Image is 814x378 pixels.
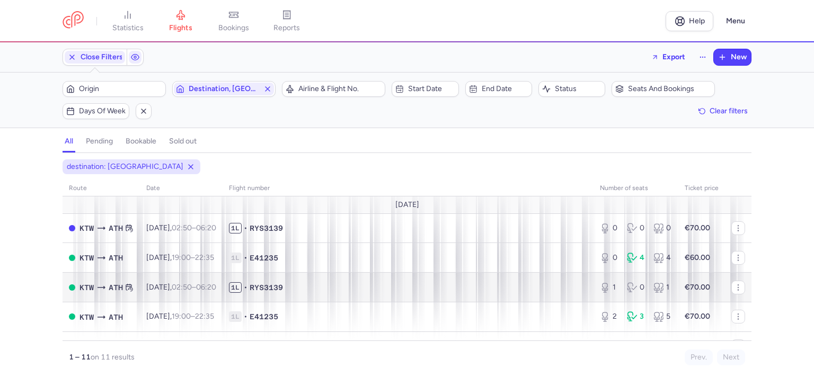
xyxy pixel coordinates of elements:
button: Origin [63,81,166,97]
span: bookings [218,23,249,33]
span: RYS3139 [250,282,283,293]
span: [DATE], [146,223,216,232]
span: – [172,223,216,232]
span: ATH [109,222,123,234]
div: 1 [653,282,672,293]
span: Pyrzowice, Katowice, Poland [79,282,94,293]
a: reports [260,10,313,33]
button: Seats and bookings [612,81,715,97]
span: KTW [79,311,94,323]
div: 0 [627,223,645,233]
span: Pyrzowice, Katowice, Poland [79,252,94,264]
span: KTW [79,222,94,234]
time: 22:35 [195,312,214,321]
div: 0 [600,253,618,263]
span: reports [273,23,300,33]
span: – [172,283,216,292]
span: 1L [229,282,242,293]
div: 0 [600,223,618,233]
span: Athens International Airport, Athens, Greece [109,252,123,264]
span: Seats and bookings [628,85,711,93]
span: flights [169,23,192,33]
time: 22:35 [195,253,214,262]
span: Airline & Flight No. [298,85,382,93]
span: RYS3139 [250,223,283,233]
th: number of seats [594,181,678,196]
time: 02:50 [172,223,192,232]
span: OPEN [69,284,75,291]
a: bookings [207,10,260,33]
time: 06:20 [196,223,216,232]
span: [DATE], [146,312,214,321]
span: E41235 [250,253,278,263]
span: [DATE], [146,283,216,292]
th: Ticket price [678,181,725,196]
div: 0 [653,223,672,233]
a: Help [666,11,713,31]
span: End date [482,85,528,93]
strong: €70.00 [685,223,710,232]
span: 1L [229,253,242,263]
span: E41235 [250,311,278,322]
span: New [731,53,747,61]
span: [DATE], [146,253,214,262]
h4: all [65,137,73,146]
button: Airline & Flight No. [282,81,385,97]
th: route [63,181,140,196]
div: 0 [627,282,645,293]
span: – [172,312,214,321]
strong: €70.00 [685,283,710,292]
span: statistics [112,23,144,33]
button: Start date [392,81,458,97]
h4: sold out [169,137,197,146]
strong: €70.00 [685,312,710,321]
div: 1 [600,282,618,293]
div: 4 [627,253,645,263]
th: Flight number [223,181,594,196]
span: Destination, [GEOGRAPHIC_DATA] [189,85,259,93]
th: date [140,181,223,196]
a: CitizenPlane red outlined logo [63,11,84,31]
span: • [244,253,247,263]
span: [DATE] [395,201,419,209]
span: Days of week [79,107,126,115]
div: 4 [653,253,672,263]
span: 1L [229,223,242,233]
div: 5 [653,311,672,322]
a: flights [154,10,207,33]
time: 06:20 [196,283,216,292]
time: 02:50 [172,283,192,292]
button: New [714,49,751,65]
span: Close Filters [81,53,123,61]
span: Start date [408,85,455,93]
button: Status [538,81,605,97]
h4: pending [86,137,113,146]
button: Next [717,349,745,365]
time: 19:00 [172,312,191,321]
button: Menu [720,11,751,31]
span: • [244,311,247,322]
button: End date [465,81,532,97]
span: – [172,253,214,262]
span: • [244,282,247,293]
span: Export [662,53,685,61]
span: Athens International Airport, Athens, Greece [109,282,123,293]
span: Athens International Airport, Athens, Greece [109,311,123,323]
time: 19:00 [172,253,191,262]
button: Prev. [685,349,713,365]
span: Origin [79,85,162,93]
span: • [244,223,247,233]
span: Clear filters [710,107,748,115]
h4: bookable [126,137,156,146]
span: 1L [229,311,242,322]
button: Export [644,49,692,66]
div: 2 [600,311,618,322]
span: Status [555,85,601,93]
span: on 11 results [91,353,135,362]
span: destination: [GEOGRAPHIC_DATA] [67,161,183,172]
button: Clear filters [695,103,751,119]
strong: €60.00 [685,253,710,262]
div: 3 [627,311,645,322]
strong: 1 – 11 [69,353,91,362]
button: Destination, [GEOGRAPHIC_DATA] [172,81,276,97]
